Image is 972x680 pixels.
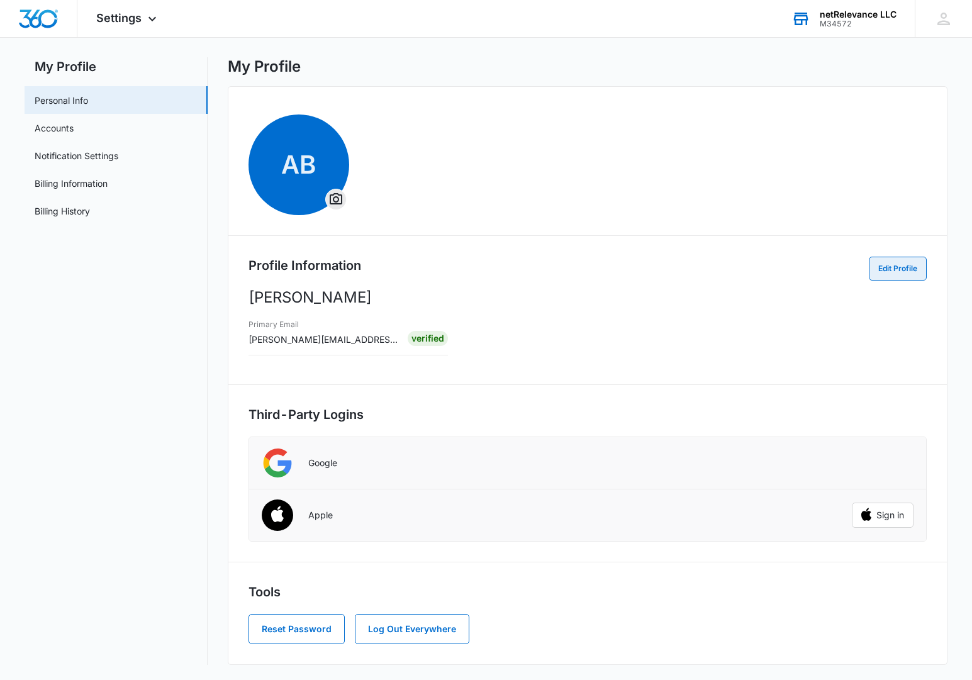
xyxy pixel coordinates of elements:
[308,457,337,469] p: Google
[35,121,74,135] a: Accounts
[249,614,345,644] button: Reset Password
[820,20,897,28] div: account id
[35,149,118,162] a: Notification Settings
[35,204,90,218] a: Billing History
[308,510,333,521] p: Apple
[249,405,927,424] h2: Third-Party Logins
[408,331,448,346] div: Verified
[820,9,897,20] div: account name
[228,57,301,76] h1: My Profile
[25,57,208,76] h2: My Profile
[249,114,349,215] span: AB
[35,94,88,107] a: Personal Info
[254,493,301,540] img: Apple
[96,11,142,25] span: Settings
[846,449,920,477] iframe: Sign in with Google Button
[249,582,927,601] h2: Tools
[249,256,361,275] h2: Profile Information
[355,614,469,644] button: Log Out Everywhere
[35,177,108,190] a: Billing Information
[249,319,399,330] h3: Primary Email
[852,503,913,528] button: Sign in
[326,189,346,209] button: Overflow Menu
[249,286,927,309] p: [PERSON_NAME]
[249,334,545,345] span: [PERSON_NAME][EMAIL_ADDRESS][PERSON_NAME][DOMAIN_NAME]
[262,447,293,479] img: Google
[249,114,349,215] span: ABOverflow Menu
[869,257,927,281] button: Edit Profile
